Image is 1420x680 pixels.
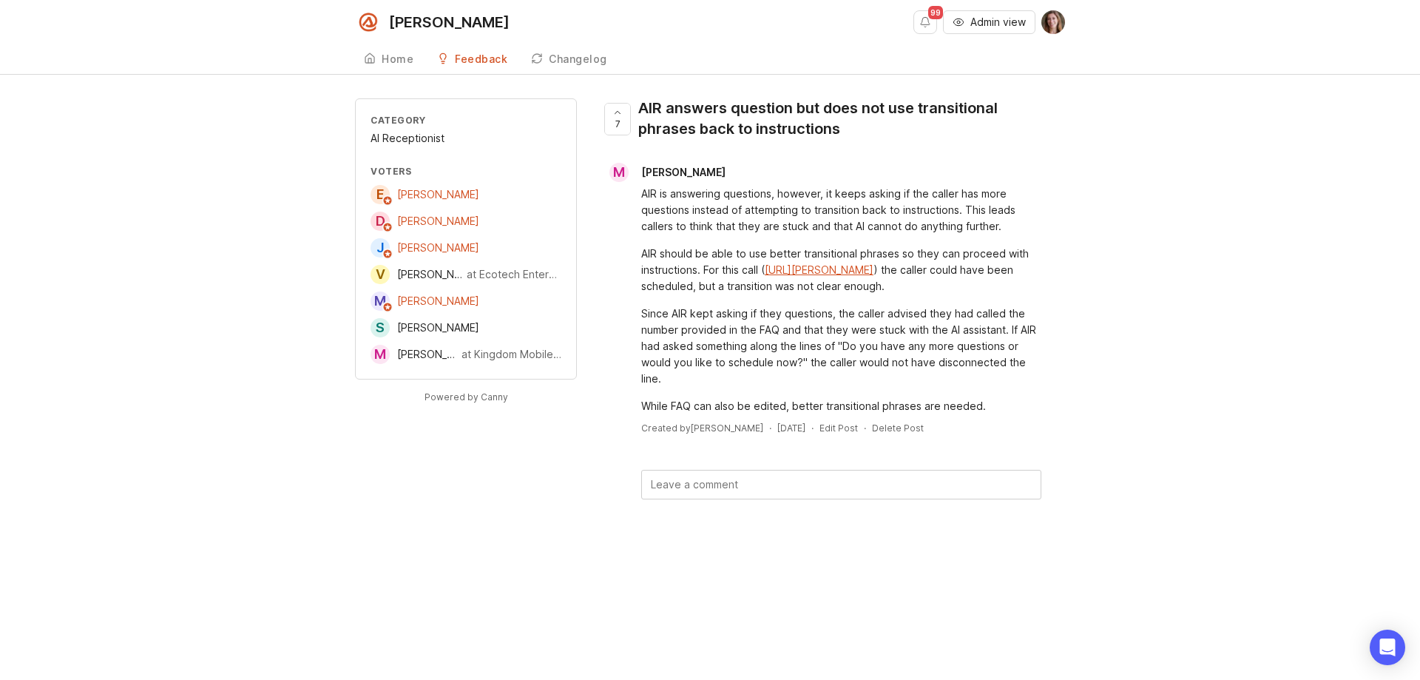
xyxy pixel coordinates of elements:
[609,163,629,182] div: M
[522,44,616,75] a: Changelog
[397,241,479,254] span: [PERSON_NAME]
[397,321,479,334] span: [PERSON_NAME]
[1041,10,1065,34] img: Maddy Martin
[641,306,1041,387] div: Since AIR kept asking if they questions, the caller advised they had called the number provided i...
[397,188,479,201] span: [PERSON_NAME]
[371,114,561,127] div: Category
[549,54,607,64] div: Changelog
[428,44,516,75] a: Feedback
[371,238,390,257] div: J
[641,166,726,178] span: [PERSON_NAME]
[371,265,561,284] a: V[PERSON_NAME]at Ecotech Enterprises
[371,130,561,147] div: AI Receptionist
[371,345,390,364] div: M
[382,249,393,260] img: member badge
[389,15,510,30] div: [PERSON_NAME]
[641,186,1041,235] div: AIR is answering questions, however, it keeps asking if the caller has more questions instead of ...
[455,54,507,64] div: Feedback
[382,54,413,64] div: Home
[777,423,805,434] time: [DATE]
[371,212,479,231] a: D[PERSON_NAME]
[615,118,621,130] span: 7
[943,10,1035,34] button: Admin view
[371,345,561,364] a: M[PERSON_NAME]at Kingdom Mobile Notary
[382,195,393,206] img: member badge
[864,422,866,434] div: ·
[397,215,479,227] span: [PERSON_NAME]
[355,44,422,75] a: Home
[422,388,510,405] a: Powered by Canny
[604,103,631,135] button: 7
[913,10,937,34] button: Notifications
[641,422,763,434] div: Created by [PERSON_NAME]
[765,263,873,276] a: [URL][PERSON_NAME]
[467,266,561,283] div: at Ecotech Enterprises
[397,348,479,360] span: [PERSON_NAME]
[355,9,382,36] img: Smith.ai logo
[382,222,393,233] img: member badge
[819,422,858,434] div: Edit Post
[1370,630,1405,665] div: Open Intercom Messenger
[371,185,479,204] a: E[PERSON_NAME]
[970,15,1026,30] span: Admin view
[397,268,479,280] span: [PERSON_NAME]
[872,422,924,434] div: Delete Post
[371,292,390,311] div: M
[371,318,479,337] a: S[PERSON_NAME]
[371,165,561,178] div: Voters
[382,302,393,313] img: member badge
[641,398,1041,414] div: While FAQ can also be edited, better transitional phrases are needed.
[601,163,737,182] a: M[PERSON_NAME]
[928,6,943,19] span: 99
[461,346,561,363] div: at Kingdom Mobile Notary
[371,265,390,284] div: V
[811,422,814,434] div: ·
[371,212,390,231] div: D
[371,238,479,257] a: J[PERSON_NAME]
[638,98,1053,139] div: AIR answers question but does not use transitional phrases back to instructions
[777,422,805,434] a: [DATE]
[641,246,1041,294] div: AIR should be able to use better transitional phrases so they can proceed with instructions. For ...
[371,185,390,204] div: E
[371,292,479,311] a: M[PERSON_NAME]
[397,294,479,307] span: [PERSON_NAME]
[371,318,390,337] div: S
[769,422,771,434] div: ·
